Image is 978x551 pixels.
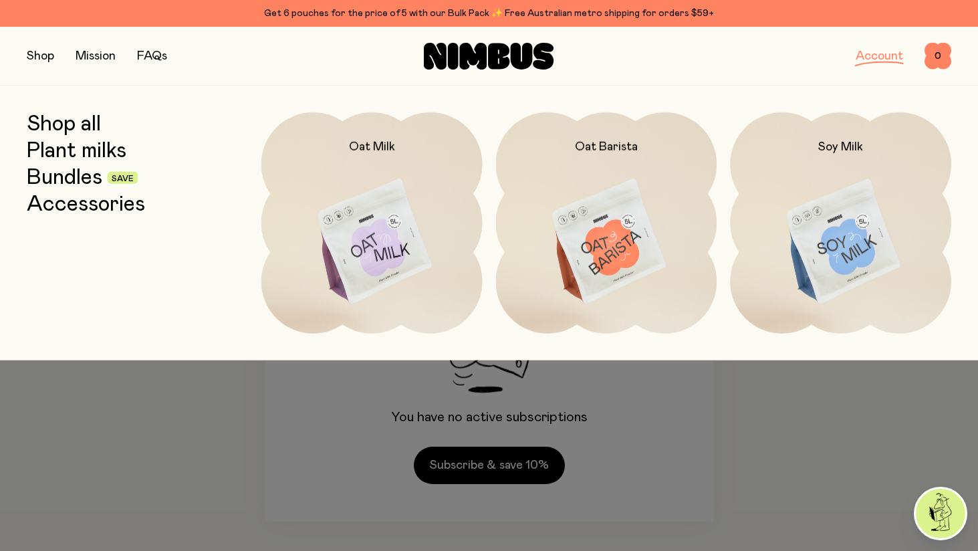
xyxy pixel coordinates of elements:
div: Get 6 pouches for the price of 5 with our Bulk Pack ✨ Free Australian metro shipping for orders $59+ [27,5,951,21]
a: Plant milks [27,139,126,163]
button: 0 [925,43,951,70]
span: Save [112,175,134,183]
a: Account [856,50,903,62]
a: Accessories [27,193,145,217]
a: Mission [76,50,116,62]
a: FAQs [137,50,167,62]
a: Shop all [27,112,101,136]
h2: Oat Milk [349,139,395,155]
a: Oat Barista [496,112,717,334]
h2: Oat Barista [575,139,638,155]
img: agent [916,489,965,538]
a: Oat Milk [261,112,483,334]
h2: Soy Milk [818,139,863,155]
a: Bundles [27,166,102,190]
a: Soy Milk [730,112,951,334]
